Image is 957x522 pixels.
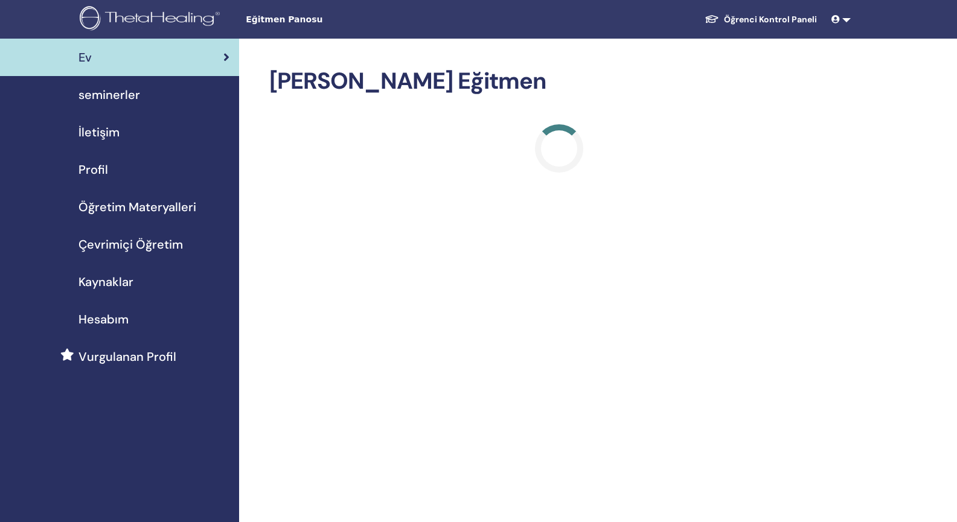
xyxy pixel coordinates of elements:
[78,86,140,104] span: seminerler
[705,14,719,24] img: graduation-cap-white.svg
[78,198,196,216] span: Öğretim Materyalleri
[78,273,133,291] span: Kaynaklar
[695,8,827,31] a: Öğrenci Kontrol Paneli
[246,13,427,26] span: Eğitmen Panosu
[78,348,176,366] span: Vurgulanan Profil
[80,6,224,33] img: logo.png
[78,123,120,141] span: İletişim
[78,310,129,328] span: Hesabım
[78,235,183,253] span: Çevrimiçi Öğretim
[78,161,108,179] span: Profil
[269,68,848,95] h2: [PERSON_NAME] Eğitmen
[78,48,92,66] span: Ev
